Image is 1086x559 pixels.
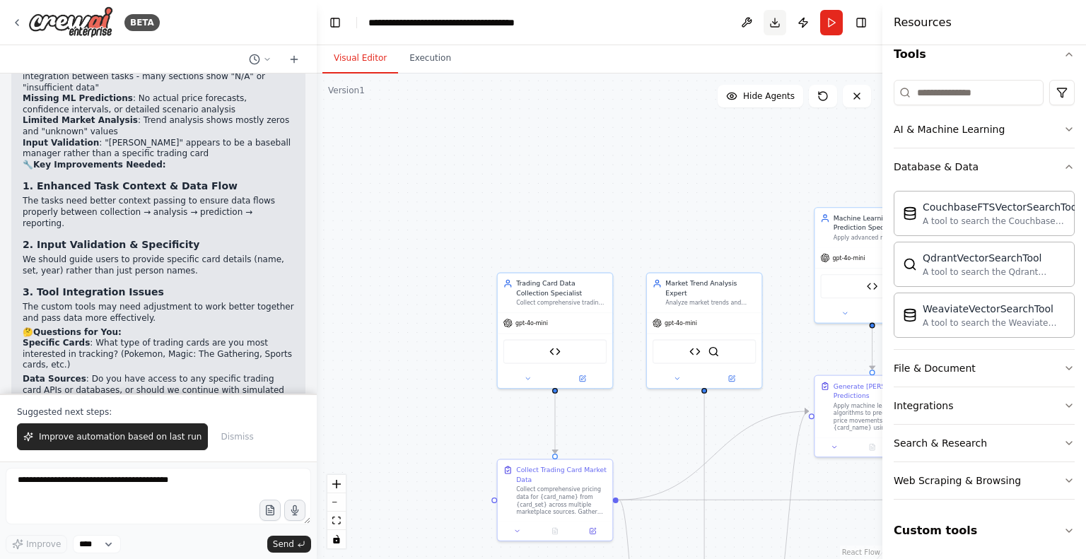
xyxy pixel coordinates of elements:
[894,122,1005,136] div: AI & Machine Learning
[259,500,281,521] button: Upload files
[894,387,1075,424] button: Integrations
[322,44,398,73] button: Visual Editor
[705,373,758,384] button: Open in side panel
[23,93,133,103] strong: Missing ML Predictions
[273,539,294,550] span: Send
[33,160,166,170] strong: Key Improvements Needed:
[923,251,1065,265] div: QdrantVectorSearchTool
[124,14,160,31] div: BETA
[497,272,614,389] div: Trading Card Data Collection SpecialistCollect comprehensive trading card pricing data from multi...
[516,279,607,298] div: Trading Card Data Collection Specialist
[368,16,527,30] nav: breadcrumb
[894,160,979,174] div: Database & Data
[516,486,607,515] div: Collect comprehensive pricing data for {card_name} from {card_set} across multiple marketplace so...
[23,302,294,324] p: The custom tools may need adjustment to work better together and pass data more effectively.
[516,465,607,483] div: Collect Trading Card Market Data
[834,213,924,232] div: Machine Learning Prediction Specialist
[689,346,701,358] img: Market Trend Analyzer
[17,423,208,450] button: Improve automation based on last run
[556,373,609,384] button: Open in side panel
[923,200,1080,214] div: CouchbaseFTSVectorSearchTool
[23,138,99,148] strong: Input Validation
[894,35,1075,74] button: Tools
[646,272,763,389] div: Market Trend Analysis ExpertAnalyze market trends and current events affecting trading card value...
[903,257,917,271] img: QdrantVectorSearchTool
[665,319,697,327] span: gpt-4o-mini
[619,495,976,505] g: Edge from 478e1ac3-0a52-45f7-9af2-d8525447321d to ad07e2ec-115b-484d-a4f2-efa8a44fe15c
[23,93,294,115] li: : No actual price forecasts, confidence intervals, or detailed scenario analysis
[894,462,1075,499] button: Web Scraping & Browsing
[903,308,917,322] img: WeaviateVectorSearchTool
[26,539,61,550] span: Improve
[6,535,67,553] button: Improve
[497,459,614,541] div: Collect Trading Card Market DataCollect comprehensive pricing data for {card_name} from {card_set...
[894,399,953,413] div: Integrations
[894,425,1075,461] button: Search & Research
[894,74,1075,511] div: Tools
[894,473,1021,488] div: Web Scraping & Browsing
[243,51,277,68] button: Switch to previous chat
[23,286,164,298] strong: 3. Tool Integration Issues
[577,526,609,537] button: Open in side panel
[923,266,1065,278] div: A tool to search the Qdrant database for relevant information on internal documents.
[516,300,607,307] div: Collect comprehensive trading card pricing data from multiple sources for {card_name} from {card_...
[28,6,113,38] img: Logo
[23,338,294,371] p: : What type of trading cards are you most interested in tracking? (Pokemon, Magic: The Gathering,...
[834,382,924,400] div: Generate [PERSON_NAME] Predictions
[23,115,294,137] li: : Trend analysis shows mostly zeros and "unknown" values
[718,85,803,107] button: Hide Agents
[515,319,548,327] span: gpt-4o-mini
[743,90,795,102] span: Hide Agents
[665,279,756,298] div: Market Trend Analysis Expert
[327,512,346,530] button: fit view
[283,51,305,68] button: Start a new chat
[894,350,1075,387] button: File & Document
[23,338,90,348] strong: Specific Cards
[23,254,294,276] p: We should guide users to provide specific card details (name, set, year) rather than just person ...
[894,111,1075,148] button: AI & Machine Learning
[868,327,877,370] g: Edge from 79486801-c5cf-4c45-a337-990659c93fca to d74310f3-8dce-4a22-bb19-a64ae08b1d20
[894,361,976,375] div: File & Document
[894,14,952,31] h4: Resources
[33,327,122,337] strong: Questions for You:
[894,148,1075,185] button: Database & Data
[833,254,865,262] span: gpt-4o-mini
[903,206,917,220] img: CouchbaseFTSVectorSearchTool
[23,196,294,229] p: The tasks need better context passing to ensure data flows properly between collection → analysis...
[894,185,1075,349] div: Database & Data
[214,423,260,450] button: Dismiss
[923,216,1080,227] div: A tool to search the Couchbase database for relevant information on internal documents.
[851,13,871,33] button: Hide right sidebar
[923,317,1065,329] div: A tool to search the Weaviate database for relevant information on internal documents.
[23,115,138,125] strong: Limited Market Analysis
[23,160,294,171] h2: 🔧
[23,138,294,160] li: : "[PERSON_NAME]" appears to be a baseball manager rather than a specific trading card
[708,346,719,358] img: SerperDevTool
[39,431,202,442] span: Improve automation based on last run
[834,234,924,242] div: Apply advanced machine learning algorithms to predict future values of {card_name}, generating ac...
[23,60,294,93] li: : The report shows limited data integration between tasks - many sections show "N/A" or "insuffic...
[17,406,300,418] p: Suggested next steps:
[814,375,930,457] div: Generate [PERSON_NAME] PredictionsApply machine learning algorithms to predict future price movem...
[23,239,199,250] strong: 2. Input Validation & Specificity
[398,44,462,73] button: Execution
[327,530,346,548] button: toggle interactivity
[267,536,311,553] button: Send
[327,493,346,512] button: zoom out
[325,13,345,33] button: Hide left sidebar
[619,406,809,505] g: Edge from 478e1ac3-0a52-45f7-9af2-d8525447321d to d74310f3-8dce-4a22-bb19-a64ae08b1d20
[23,374,294,407] p: : Do you have access to any specific trading card APIs or databases, or should we continue with s...
[284,500,305,521] button: Click to speak your automation idea
[328,85,365,96] div: Version 1
[549,346,561,358] img: Trading Card Data Collector
[814,207,930,324] div: Machine Learning Prediction SpecialistApply advanced machine learning algorithms to predict futur...
[867,281,878,292] img: Card Value ML Predictor
[23,180,238,192] strong: 1. Enhanced Task Context & Data Flow
[842,548,880,556] a: React Flow attribution
[873,307,926,319] button: Open in side panel
[327,475,346,493] button: zoom in
[550,393,559,454] g: Edge from 08485df3-c252-4191-8256-fad3739240f3 to 478e1ac3-0a52-45f7-9af2-d8525447321d
[834,402,924,432] div: Apply machine learning algorithms to predict future price movements for {card_name} using the col...
[327,475,346,548] div: React Flow controls
[894,511,1075,551] button: Custom tools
